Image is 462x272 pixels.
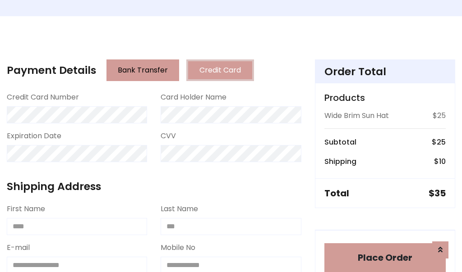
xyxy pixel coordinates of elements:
h4: Shipping Address [7,180,301,193]
button: Credit Card [186,59,254,81]
h4: Payment Details [7,64,96,77]
h6: $ [434,157,446,166]
button: Bank Transfer [106,59,179,81]
label: First Name [7,204,45,214]
p: $25 [433,110,446,121]
label: Last Name [161,204,198,214]
h5: $ [429,188,446,199]
label: E-mail [7,242,30,253]
h5: Products [324,92,446,103]
h5: Total [324,188,349,199]
label: Card Holder Name [161,92,226,103]
h6: $ [432,138,446,146]
label: Credit Card Number [7,92,79,103]
h6: Subtotal [324,138,356,146]
p: Wide Brim Sun Hat [324,110,389,121]
label: Mobile No [161,242,195,253]
button: Place Order [324,243,446,272]
h4: Order Total [324,65,446,78]
span: 10 [439,156,446,167]
span: 35 [434,187,446,199]
label: Expiration Date [7,131,61,141]
span: 25 [437,137,446,147]
label: CVV [161,131,176,141]
h6: Shipping [324,157,356,166]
